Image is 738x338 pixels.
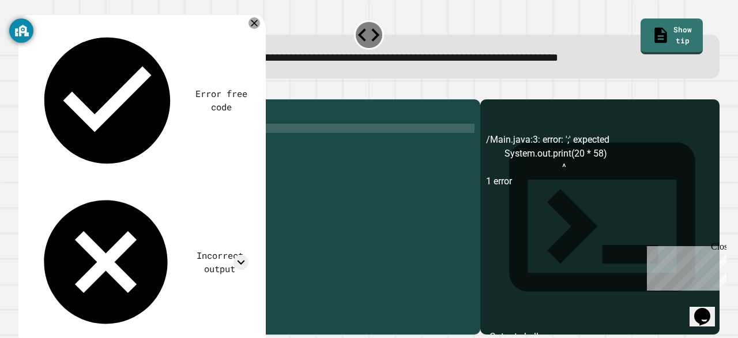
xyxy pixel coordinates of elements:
[486,133,714,334] div: /Main.java:3: error: ';' expected System.out.print(20 * 58) ^ 1 error
[191,249,248,276] div: Incorrect output
[641,18,703,55] a: Show tip
[5,5,80,73] div: Chat with us now!Close
[194,87,248,114] div: Error free code
[9,18,33,43] button: GoGuardian Privacy Information
[642,242,726,291] iframe: chat widget
[690,292,726,326] iframe: chat widget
